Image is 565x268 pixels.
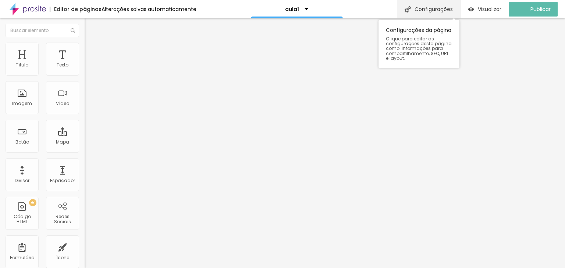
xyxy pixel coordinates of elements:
[530,6,551,12] span: Publicar
[468,6,474,12] img: view-1.svg
[7,214,36,225] div: Código HTML
[386,36,452,61] span: Clique para editar as configurações desta página como: Informações para compartilhamento, SEO, UR...
[71,28,75,33] img: Icone
[10,255,34,260] div: Formulário
[379,20,459,68] div: Configurações da página
[15,178,29,183] div: Divisor
[56,101,69,106] div: Vídeo
[12,101,32,106] div: Imagem
[478,6,501,12] span: Visualizar
[50,178,75,183] div: Espaçador
[16,62,28,68] div: Título
[48,214,77,225] div: Redes Sociais
[6,24,79,37] input: Buscar elemento
[56,255,69,260] div: Ícone
[85,18,565,268] iframe: Editor
[56,140,69,145] div: Mapa
[285,7,299,12] p: aula1
[461,2,509,17] button: Visualizar
[50,7,102,12] div: Editor de páginas
[102,7,196,12] div: Alterações salvas automaticamente
[15,140,29,145] div: Botão
[405,6,411,12] img: Icone
[509,2,558,17] button: Publicar
[57,62,68,68] div: Texto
